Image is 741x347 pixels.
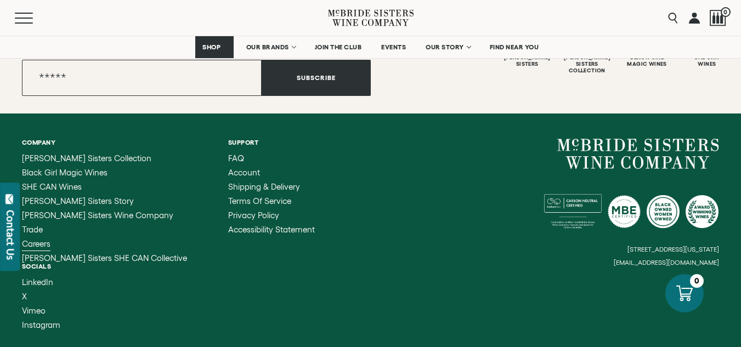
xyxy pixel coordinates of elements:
[22,254,187,263] a: McBride Sisters SHE CAN Collective
[627,246,719,253] small: [STREET_ADDRESS][US_STATE]
[678,54,736,67] div: She Can Wines
[22,183,187,191] a: SHE CAN Wines
[262,60,371,96] button: Subscribe
[22,321,60,329] a: Instagram
[228,154,315,163] a: FAQ
[22,225,43,234] span: Trade
[619,54,676,67] div: Black Girl Magic Wines
[228,182,300,191] span: Shipping & Delivery
[228,211,279,220] span: Privacy Policy
[418,36,477,58] a: OUR STORY
[426,43,464,51] span: OUR STORY
[22,239,50,248] span: Careers
[499,54,556,67] div: [PERSON_NAME] Sisters
[228,168,260,177] span: Account
[22,211,173,220] span: [PERSON_NAME] Sisters Wine Company
[228,183,315,191] a: Shipping & Delivery
[22,154,187,163] a: McBride Sisters Collection
[22,253,187,263] span: [PERSON_NAME] Sisters SHE CAN Collective
[22,153,151,163] span: [PERSON_NAME] Sisters Collection
[22,320,60,329] span: Instagram
[490,43,539,51] span: FIND NEAR YOU
[228,168,315,177] a: Account
[22,292,60,301] a: X
[381,43,406,51] span: EVENTS
[721,7,731,17] span: 0
[315,43,362,51] span: JOIN THE CLUB
[557,139,719,169] a: McBride Sisters Wine Company
[22,306,46,315] span: Vimeo
[5,210,16,260] div: Contact Us
[228,153,244,163] span: FAQ
[228,225,315,234] a: Accessibility Statement
[195,36,234,58] a: SHOP
[228,211,315,220] a: Privacy Policy
[374,36,413,58] a: EVENTS
[558,54,615,74] div: [PERSON_NAME] Sisters Collection
[22,182,82,191] span: SHE CAN Wines
[228,197,315,206] a: Terms of Service
[202,43,221,51] span: SHOP
[246,43,289,51] span: OUR BRANDS
[15,13,54,24] button: Mobile Menu Trigger
[239,36,302,58] a: OUR BRANDS
[22,60,262,96] input: Email
[22,211,187,220] a: McBride Sisters Wine Company
[228,196,291,206] span: Terms of Service
[22,168,187,177] a: Black Girl Magic Wines
[22,277,53,287] span: LinkedIn
[690,274,704,288] div: 0
[22,196,134,206] span: [PERSON_NAME] Sisters Story
[22,306,60,315] a: Vimeo
[22,292,27,301] span: X
[614,259,719,266] small: [EMAIL_ADDRESS][DOMAIN_NAME]
[483,36,546,58] a: FIND NEAR YOU
[22,168,108,177] span: Black Girl Magic Wines
[308,36,369,58] a: JOIN THE CLUB
[22,225,187,234] a: Trade
[22,240,187,248] a: Careers
[22,197,187,206] a: McBride Sisters Story
[22,278,60,287] a: LinkedIn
